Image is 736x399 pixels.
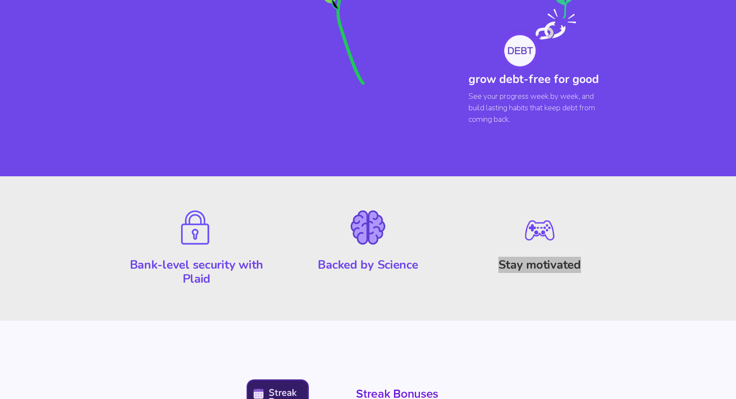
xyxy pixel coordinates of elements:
img: Brain [294,210,442,251]
h4: grow debt-free for good [469,73,608,87]
h3: Stay motivated [466,258,613,273]
img: Padlock [123,210,270,251]
img: Game controller [466,210,613,251]
p: See your progress week by week, and build lasting habits that keep debt from coming back. [469,91,608,125]
h3: Backed by Science [294,258,442,273]
h3: Bank-level security with Plaid [123,258,270,287]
